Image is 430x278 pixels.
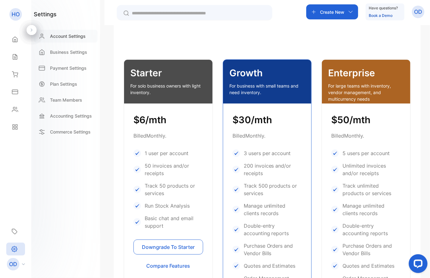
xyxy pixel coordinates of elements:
[342,162,401,177] p: Unlimited invoices and/or receipts
[306,4,358,19] button: Create New
[133,240,203,255] button: Downgrade To Starter
[133,132,203,139] p: Billed Monthly .
[342,222,401,237] p: Double-entry accounting reports
[369,5,398,11] p: Have questions?
[130,83,206,96] p: For solo business owners with light inventory.
[34,125,97,138] a: Commerce Settings
[130,66,206,80] p: Starter
[145,215,203,230] p: Basic chat and email support
[331,113,401,127] h1: $50/mth
[50,65,87,71] p: Payment Settings
[50,81,77,87] p: Plan Settings
[145,149,188,157] p: 1 user per account
[414,8,422,16] p: OD
[244,262,296,270] p: Quotes and Estimates
[50,33,86,39] p: Account Settings
[34,94,97,106] a: Team Members
[320,9,344,15] p: Create New
[229,66,305,80] p: Growth
[50,129,91,135] p: Commerce Settings
[412,4,424,19] button: OD
[50,49,87,55] p: Business Settings
[9,260,17,268] p: OD
[12,10,20,18] p: HO
[404,252,430,278] iframe: LiveChat chat widget
[232,113,302,127] h1: $30/mth
[34,109,97,122] a: Accounting Settings
[229,83,305,96] p: For business with small teams and need inventory.
[50,113,92,119] p: Accounting Settings
[145,182,203,197] p: Track 50 products or services
[34,10,57,18] h1: settings
[34,46,97,58] a: Business Settings
[133,113,203,127] h1: $6/mth
[145,202,190,210] p: Run Stock Analysis
[34,62,97,74] a: Payment Settings
[133,258,203,273] button: Compare Features
[342,242,401,257] p: Purchase Orders and Vendor Bills
[244,242,302,257] p: Purchase Orders and Vendor Bills
[331,132,401,139] p: Billed Monthly .
[244,149,291,157] p: 3 users per account
[328,83,404,102] p: For large teams with inventory, vendor management, and multicurrency needs
[232,132,302,139] p: Billed Monthly .
[342,202,401,217] p: Manage unlimited clients records
[34,30,97,43] a: Account Settings
[328,66,404,80] p: Enterprise
[342,149,390,157] p: 5 users per account
[369,13,392,18] a: Book a Demo
[244,182,302,197] p: Track 500 products or services
[50,97,82,103] p: Team Members
[34,78,97,90] a: Plan Settings
[342,262,394,270] p: Quotes and Estimates
[244,162,302,177] p: 200 invoices and/or receipts
[342,182,401,197] p: Track unlimited products or services
[145,162,203,177] p: 50 invoices and/or receipts
[244,222,302,237] p: Double-entry accounting reports
[244,202,302,217] p: Manage unlimited clients records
